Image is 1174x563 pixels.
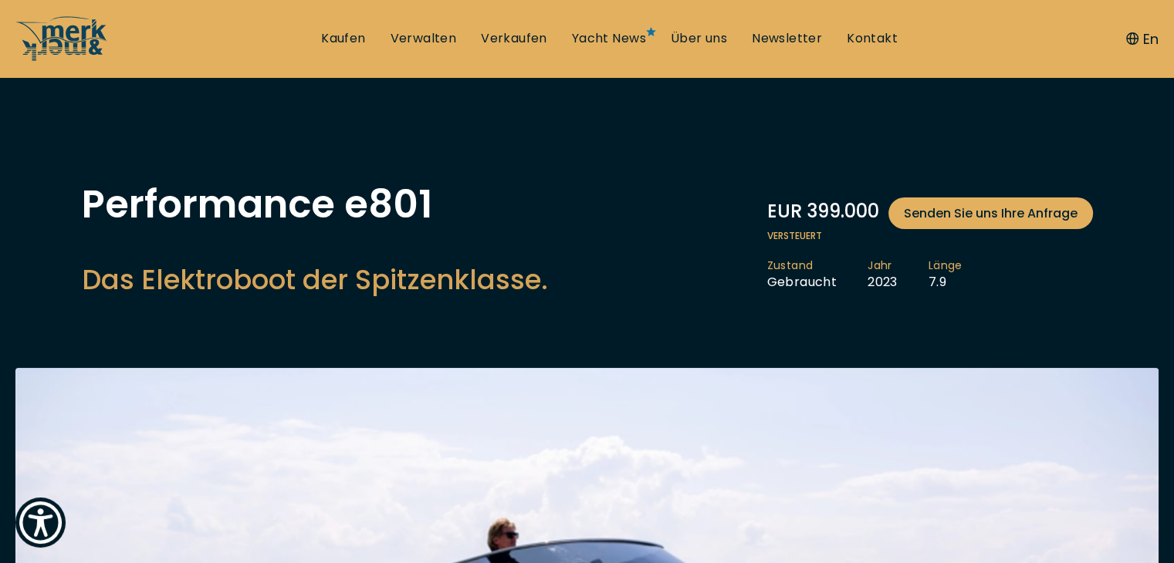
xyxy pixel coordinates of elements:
[572,30,646,47] a: Yacht News
[767,229,1093,243] span: Versteuert
[391,30,457,47] a: Verwalten
[82,261,548,298] h2: Das Elektroboot der Spitzenklasse.
[929,258,993,291] li: 7.9
[904,204,1078,223] span: Senden Sie uns Ihre Anfrage
[847,30,898,47] a: Kontakt
[767,258,868,291] li: Gebraucht
[868,258,898,274] span: Jahr
[767,197,1093,229] div: EUR 399.000
[82,185,548,224] h1: Performance e801
[767,258,837,274] span: Zustand
[868,258,929,291] li: 2023
[929,258,963,274] span: Länge
[888,197,1093,229] a: Senden Sie uns Ihre Anfrage
[671,30,727,47] a: Über uns
[15,497,66,548] button: Show Accessibility Preferences
[752,30,822,47] a: Newsletter
[321,30,365,47] a: Kaufen
[481,30,547,47] a: Verkaufen
[1126,29,1159,49] button: En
